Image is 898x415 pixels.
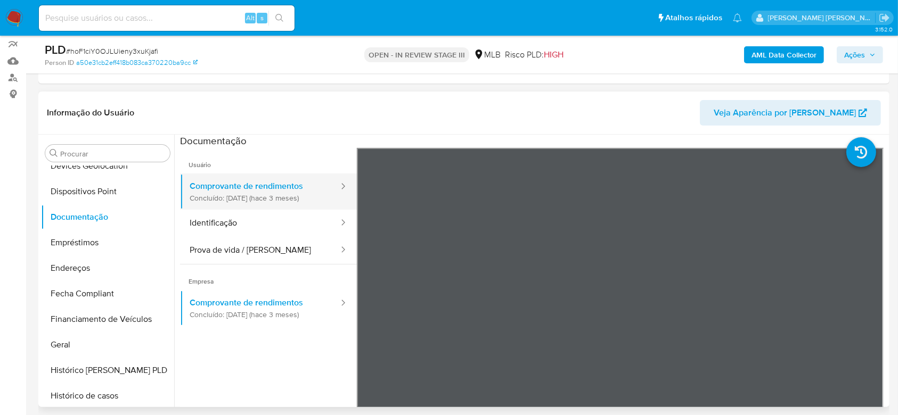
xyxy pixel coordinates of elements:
[474,49,501,61] div: MLB
[41,230,174,255] button: Empréstimos
[41,153,174,179] button: Devices Geolocation
[260,13,264,23] span: s
[364,47,469,62] p: OPEN - IN REVIEW STAGE III
[505,49,564,61] span: Risco PLD:
[700,100,881,126] button: Veja Aparência por [PERSON_NAME]
[41,281,174,306] button: Fecha Compliant
[665,12,722,23] span: Atalhos rápidos
[844,46,865,63] span: Ações
[41,332,174,358] button: Geral
[41,358,174,383] button: Histórico [PERSON_NAME] PLD
[837,46,883,63] button: Ações
[714,100,856,126] span: Veja Aparência por [PERSON_NAME]
[752,46,817,63] b: AML Data Collector
[41,306,174,332] button: Financiamento de Veículos
[41,383,174,409] button: Histórico de casos
[45,41,66,58] b: PLD
[768,13,876,23] p: andrea.asantos@mercadopago.com.br
[76,58,198,68] a: a50e31cb2eff418b083ca370220ba9cc
[744,46,824,63] button: AML Data Collector
[41,255,174,281] button: Endereços
[246,13,255,23] span: Alt
[50,149,58,157] button: Procurar
[41,204,174,230] button: Documentação
[875,25,893,34] span: 3.152.0
[544,48,564,61] span: HIGH
[41,179,174,204] button: Dispositivos Point
[733,13,742,22] a: Notificações
[879,12,890,23] a: Sair
[47,107,134,118] h1: Informação do Usuário
[268,11,290,26] button: search-icon
[39,11,295,25] input: Pesquise usuários ou casos...
[45,58,74,68] b: Person ID
[66,46,158,56] span: # hoF1ciY0OJLUieny3xuKjafi
[60,149,166,159] input: Procurar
